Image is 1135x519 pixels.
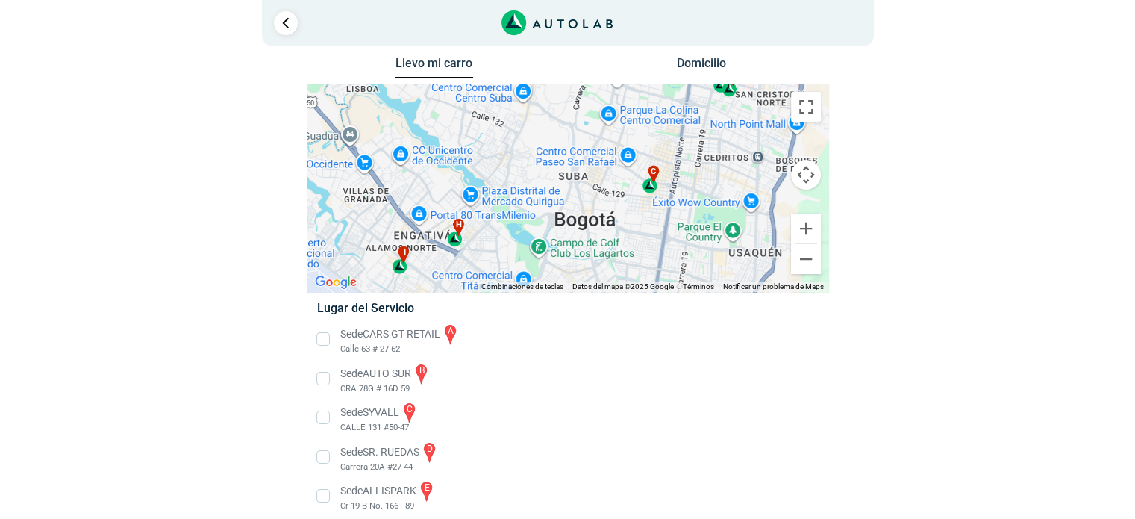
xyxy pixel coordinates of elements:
[791,214,821,243] button: Ampliar
[455,219,461,231] span: h
[481,282,563,292] button: Combinaciones de teclas
[572,282,674,290] span: Datos del mapa ©2025 Google
[723,282,824,290] a: Notificar un problema de Maps
[311,273,360,292] img: Google
[651,165,657,178] span: c
[403,246,406,258] span: i
[395,56,473,79] button: Llevo mi carro
[791,244,821,274] button: Reducir
[317,301,818,315] h5: Lugar del Servicio
[274,11,298,35] a: Ir al paso anterior
[662,56,740,78] button: Domicilio
[791,92,821,122] button: Cambiar a la vista en pantalla completa
[311,273,360,292] a: Abre esta zona en Google Maps (se abre en una nueva ventana)
[683,282,714,290] a: Términos (se abre en una nueva pestaña)
[501,15,613,29] a: Link al sitio de autolab
[791,160,821,190] button: Controles de visualización del mapa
